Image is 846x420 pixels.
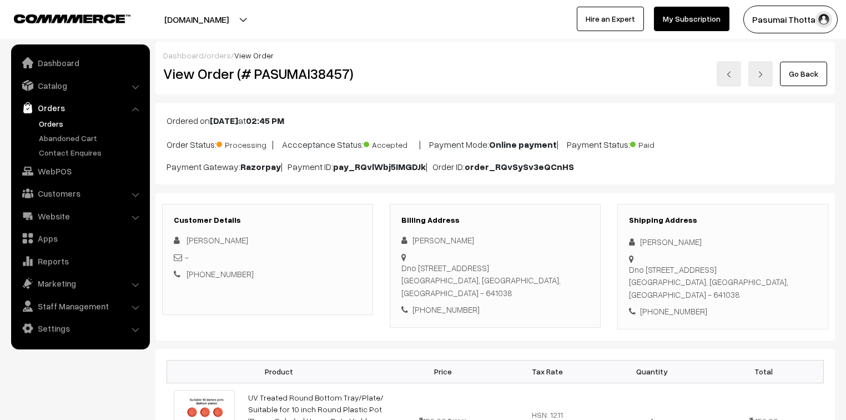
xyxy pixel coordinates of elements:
a: Marketing [14,273,146,293]
p: Ordered on at [167,114,824,127]
th: Total [704,360,823,383]
th: Price [391,360,495,383]
a: Dashboard [14,53,146,73]
a: Staff Management [14,296,146,316]
div: / / [163,49,827,61]
b: pay_RQvlWbj5IMGDJk [333,161,426,172]
a: Customers [14,183,146,203]
span: [PERSON_NAME] [187,235,248,245]
p: Payment Gateway: | Payment ID: | Order ID: [167,160,824,173]
div: [PERSON_NAME] [401,234,589,247]
b: 02:45 PM [246,115,284,126]
a: Abandoned Cart [36,132,146,144]
a: Catalog [14,76,146,96]
a: Orders [14,98,146,118]
div: Dno [STREET_ADDRESS] [GEOGRAPHIC_DATA], [GEOGRAPHIC_DATA], [GEOGRAPHIC_DATA] - 641038 [401,262,589,299]
span: Paid [630,136,686,151]
th: Tax Rate [495,360,600,383]
b: order_RQvSySv3eQCnHS [465,161,574,172]
a: Apps [14,228,146,248]
button: Pasumai Thotta… [743,6,838,33]
a: WebPOS [14,161,146,181]
h3: Billing Address [401,216,589,225]
a: COMMMERCE [14,11,111,24]
img: left-arrow.png [726,71,732,78]
b: [DATE] [210,115,238,126]
div: [PERSON_NAME] [629,236,817,248]
h3: Customer Details [174,216,361,225]
img: user [815,11,832,28]
div: [PHONE_NUMBER] [629,305,817,318]
button: [DOMAIN_NAME] [125,6,268,33]
th: Quantity [600,360,704,383]
a: Dashboard [163,51,204,60]
a: Settings [14,318,146,338]
a: My Subscription [654,7,729,31]
span: View Order [234,51,274,60]
div: - [174,251,361,264]
p: Order Status: | Accceptance Status: | Payment Mode: | Payment Status: [167,136,824,151]
a: Hire an Expert [577,7,644,31]
a: Contact Enquires [36,147,146,158]
h2: View Order (# PASUMAI38457) [163,65,374,82]
div: [PHONE_NUMBER] [401,303,589,316]
th: Product [167,360,391,383]
img: COMMMERCE [14,14,130,23]
a: [PHONE_NUMBER] [187,269,254,279]
span: Processing [216,136,272,151]
a: Orders [36,118,146,129]
h3: Shipping Address [629,216,817,225]
div: Dno [STREET_ADDRESS] [GEOGRAPHIC_DATA], [GEOGRAPHIC_DATA], [GEOGRAPHIC_DATA] - 641038 [629,263,817,301]
a: orders [207,51,231,60]
a: Go Back [780,62,827,86]
b: Online payment [489,139,557,150]
img: right-arrow.png [757,71,764,78]
b: Razorpay [240,161,281,172]
a: Website [14,206,146,226]
a: Reports [14,251,146,271]
span: Accepted [364,136,419,151]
